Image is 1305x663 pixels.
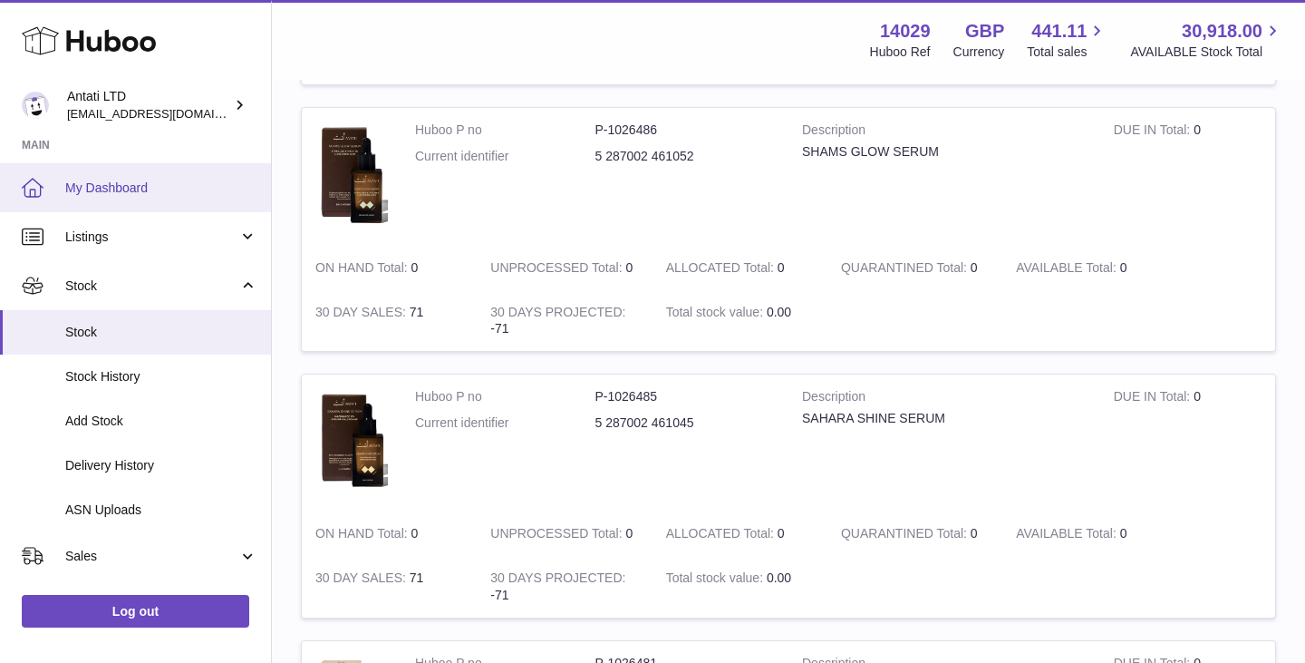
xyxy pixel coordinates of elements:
[65,413,257,430] span: Add Stock
[490,305,625,324] strong: 30 DAYS PROJECTED
[302,246,477,290] td: 0
[490,570,625,590] strong: 30 DAYS PROJECTED
[1114,122,1194,141] strong: DUE IN Total
[477,246,652,290] td: 0
[315,260,411,279] strong: ON HAND Total
[415,414,595,432] dt: Current identifier
[1182,19,1262,44] span: 30,918.00
[767,570,791,585] span: 0.00
[595,148,776,165] dd: 5 287002 461052
[666,526,778,545] strong: ALLOCATED Total
[1027,44,1107,61] span: Total sales
[953,44,1005,61] div: Currency
[971,526,978,541] span: 0
[652,246,827,290] td: 0
[315,305,410,324] strong: 30 DAY SALES
[415,148,595,165] dt: Current identifier
[315,526,411,545] strong: ON HAND Total
[841,526,971,545] strong: QUARANTINED Total
[841,260,971,279] strong: QUARANTINED Total
[415,122,595,139] dt: Huboo P no
[315,122,388,227] img: product image
[767,305,791,319] span: 0.00
[65,229,238,246] span: Listings
[302,512,477,556] td: 0
[1114,389,1194,408] strong: DUE IN Total
[477,512,652,556] td: 0
[22,92,49,119] img: toufic@antatiskin.com
[490,526,625,545] strong: UNPROCESSED Total
[65,368,257,385] span: Stock History
[1016,260,1119,279] strong: AVAILABLE Total
[880,19,931,44] strong: 14029
[666,570,767,590] strong: Total stock value
[315,388,388,493] img: product image
[1130,19,1283,61] a: 30,918.00 AVAILABLE Stock Total
[490,260,625,279] strong: UNPROCESSED Total
[65,457,257,474] span: Delivery History
[666,260,778,279] strong: ALLOCATED Total
[595,122,776,139] dd: P-1026486
[415,388,595,405] dt: Huboo P no
[315,570,410,590] strong: 30 DAY SALES
[67,88,230,122] div: Antati LTD
[1002,512,1177,556] td: 0
[65,278,238,295] span: Stock
[477,556,652,618] td: -71
[595,414,776,432] dd: 5 287002 461045
[1027,19,1107,61] a: 441.11 Total sales
[1100,108,1275,245] td: 0
[802,143,1087,161] div: SHAMS GLOW SERUM
[971,260,978,275] span: 0
[65,502,257,519] span: ASN Uploads
[802,410,1087,427] div: SAHARA SHINE SERUM
[802,388,1087,410] strong: Description
[1130,44,1283,61] span: AVAILABLE Stock Total
[65,548,238,565] span: Sales
[302,290,477,352] td: 71
[666,305,767,324] strong: Total stock value
[65,324,257,341] span: Stock
[1100,375,1275,512] td: 0
[870,44,931,61] div: Huboo Ref
[802,122,1087,143] strong: Description
[67,106,266,121] span: [EMAIL_ADDRESS][DOMAIN_NAME]
[22,595,249,628] a: Log out
[1002,246,1177,290] td: 0
[65,180,257,197] span: My Dashboard
[965,19,1004,44] strong: GBP
[302,556,477,618] td: 71
[1031,19,1087,44] span: 441.11
[1016,526,1119,545] strong: AVAILABLE Total
[652,512,827,556] td: 0
[477,290,652,352] td: -71
[595,388,776,405] dd: P-1026485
